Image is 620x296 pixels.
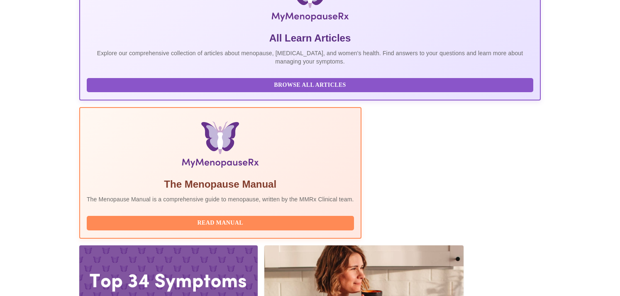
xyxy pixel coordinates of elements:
[129,121,311,171] img: Menopause Manual
[87,195,354,203] p: The Menopause Manual is a comprehensive guide to menopause, written by the MMRx Clinical team.
[95,218,346,228] span: Read Manual
[87,178,354,191] h5: The Menopause Manual
[87,219,356,226] a: Read Manual
[87,49,533,66] p: Explore our comprehensive collection of articles about menopause, [MEDICAL_DATA], and women's hea...
[87,78,533,93] button: Browse All Articles
[87,216,354,230] button: Read Manual
[87,32,533,45] h5: All Learn Articles
[87,81,535,88] a: Browse All Articles
[95,80,525,91] span: Browse All Articles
